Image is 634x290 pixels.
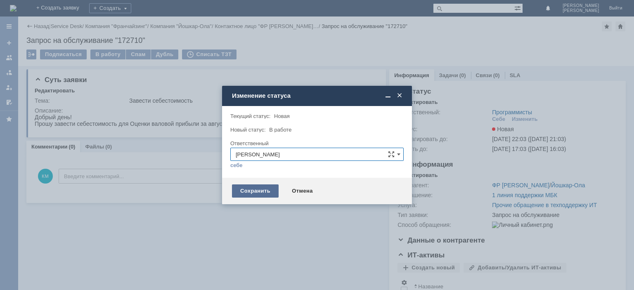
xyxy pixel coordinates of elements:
span: В работе [269,127,291,133]
div: Ответственный [230,141,402,146]
span: Новая [274,113,290,119]
label: Новый статус: [230,127,266,133]
div: Изменение статуса [232,92,404,99]
label: Текущий статус: [230,113,270,119]
span: Свернуть (Ctrl + M) [384,92,392,99]
span: Закрыть [395,92,404,99]
span: Сложная форма [388,151,395,158]
a: себе [230,162,243,169]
